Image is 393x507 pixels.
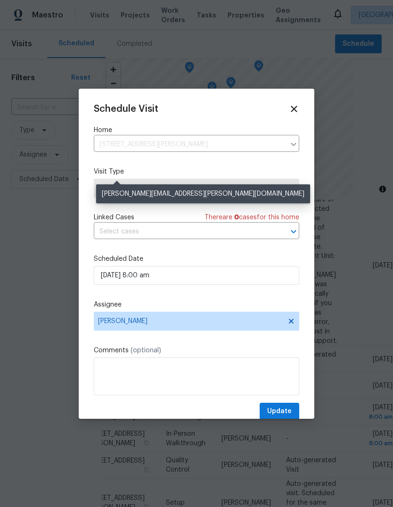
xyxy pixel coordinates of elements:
[234,214,239,221] span: 0
[94,137,285,152] input: Enter in an address
[98,317,283,325] span: [PERSON_NAME]
[94,167,299,176] label: Visit Type
[94,266,299,285] input: M/D/YYYY
[94,224,273,239] input: Select cases
[94,125,299,135] label: Home
[94,300,299,309] label: Assignee
[289,104,299,114] span: Close
[131,347,161,354] span: (optional)
[96,184,310,203] div: [PERSON_NAME][EMAIL_ADDRESS][PERSON_NAME][DOMAIN_NAME]
[287,225,300,238] button: Open
[260,403,299,420] button: Update
[98,183,295,193] span: In-Person Walkthrough
[94,213,134,222] span: Linked Cases
[94,104,158,114] span: Schedule Visit
[94,346,299,355] label: Comments
[205,213,299,222] span: There are case s for this home
[94,254,299,264] label: Scheduled Date
[267,406,292,417] span: Update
